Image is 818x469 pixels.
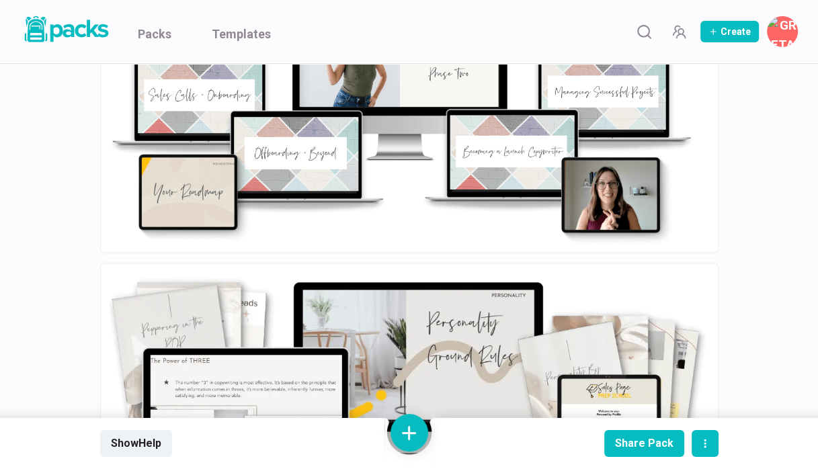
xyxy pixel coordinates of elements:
button: ShowHelp [100,430,172,457]
button: Manage Team Invites [665,18,692,45]
button: actions [692,430,719,457]
button: Share Pack [604,430,684,457]
button: Create Pack [700,21,759,42]
div: Share Pack [615,437,673,450]
a: Packs logo [20,13,111,50]
button: Greta Klaas [767,16,798,47]
button: Search [630,18,657,45]
img: Packs logo [20,13,111,45]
